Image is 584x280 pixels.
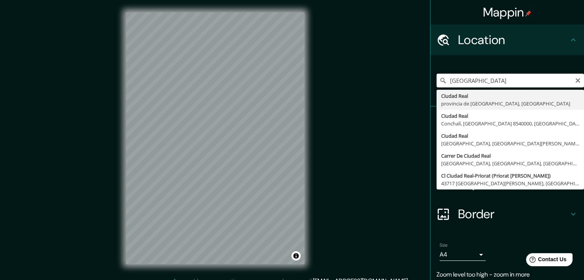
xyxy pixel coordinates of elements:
[516,250,576,272] iframe: Help widget launcher
[440,249,486,261] div: A4
[430,137,584,168] div: Style
[525,10,531,16] img: pin-icon.png
[575,76,581,84] button: Clear
[458,176,569,191] h4: Layout
[430,107,584,137] div: Pins
[441,132,579,140] div: Ciudad Real
[441,160,579,167] div: [GEOGRAPHIC_DATA], [GEOGRAPHIC_DATA], [GEOGRAPHIC_DATA]
[441,140,579,147] div: [GEOGRAPHIC_DATA], [GEOGRAPHIC_DATA][PERSON_NAME] 3460000, [GEOGRAPHIC_DATA]
[441,92,579,100] div: Ciudad Real
[430,25,584,55] div: Location
[441,180,579,187] div: 43717 [GEOGRAPHIC_DATA][PERSON_NAME], [GEOGRAPHIC_DATA], [GEOGRAPHIC_DATA]
[291,251,301,260] button: Toggle attribution
[441,112,579,120] div: Ciudad Real
[126,12,304,264] canvas: Map
[430,168,584,199] div: Layout
[441,100,579,107] div: provincia de [GEOGRAPHIC_DATA], [GEOGRAPHIC_DATA]
[441,120,579,127] div: Conchalí, [GEOGRAPHIC_DATA] 8540000, [GEOGRAPHIC_DATA]
[440,242,448,249] label: Size
[483,5,532,20] h4: Mappin
[441,152,579,160] div: Carrer De Ciudad Real
[458,32,569,48] h4: Location
[437,74,584,87] input: Pick your city or area
[437,270,578,279] p: Zoom level too high - zoom in more
[430,199,584,229] div: Border
[441,172,579,180] div: Cl Ciudad Real-Priorat (Priorat [PERSON_NAME])
[458,206,569,222] h4: Border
